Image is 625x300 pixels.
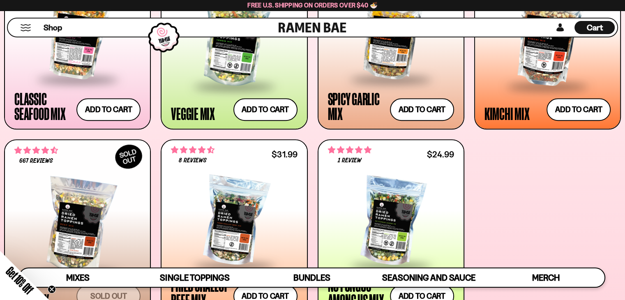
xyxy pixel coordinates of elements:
[14,91,72,121] div: Classic Seafood Mix
[44,22,62,33] span: Shop
[382,272,475,283] span: Seasoning and Sauce
[160,272,229,283] span: Single Toppings
[76,98,141,121] button: Add to cart
[390,98,454,121] button: Add to cart
[587,23,603,32] span: Cart
[272,150,297,158] div: $31.99
[328,91,386,121] div: Spicy Garlic Mix
[484,106,530,121] div: Kimchi Mix
[532,272,560,283] span: Merch
[171,106,215,121] div: Veggie Mix
[293,272,330,283] span: Bundles
[44,21,62,34] a: Shop
[247,1,378,9] span: Free U.S. Shipping on Orders over $40 🍜
[20,24,31,31] button: Mobile Menu Trigger
[547,98,611,121] button: Add to cart
[66,272,90,283] span: Mixes
[487,268,604,287] a: Merch
[171,145,214,155] span: 4.62 stars
[253,268,370,287] a: Bundles
[179,157,207,164] span: 8 reviews
[427,150,454,158] div: $24.99
[337,157,361,164] span: 1 review
[19,158,53,164] span: 667 reviews
[14,145,58,156] span: 4.64 stars
[233,98,298,121] button: Add to cart
[370,268,487,287] a: Seasoning and Sauce
[328,145,371,155] span: 5.00 stars
[19,268,136,287] a: Mixes
[48,285,56,293] button: Close teaser
[574,18,615,37] a: Cart
[4,264,36,296] span: Get 10% Off
[136,268,254,287] a: Single Toppings
[111,140,146,173] div: SOLD OUT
